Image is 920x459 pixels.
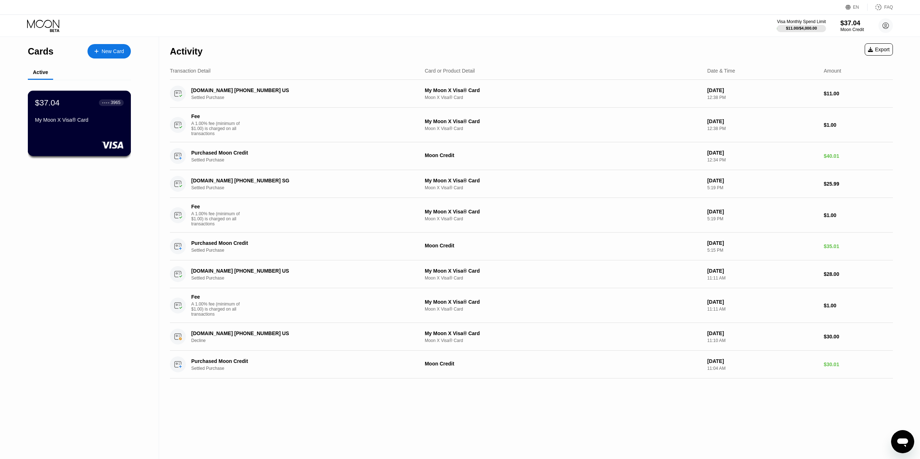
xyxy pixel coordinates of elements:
div: Moon X Visa® Card [425,126,701,131]
div: Moon Credit [425,243,701,248]
div: Moon Credit [840,27,864,32]
div: My Moon X Visa® Card [425,118,701,124]
div: ● ● ● ● [102,101,110,104]
div: Amount [824,68,841,74]
div: A 1.00% fee (minimum of $1.00) is charged on all transactions [191,211,245,226]
div: Export [868,47,890,52]
div: Moon X Visa® Card [425,307,701,312]
div: $37.04Moon Credit [840,20,864,32]
div: My Moon X Visa® Card [425,268,701,274]
div: [DATE] [707,358,818,364]
div: Fee [191,204,242,209]
div: Purchased Moon CreditSettled PurchaseMoon Credit[DATE]12:34 PM$40.01 [170,142,893,170]
div: FeeA 1.00% fee (minimum of $1.00) is charged on all transactionsMy Moon X Visa® CardMoon X Visa® ... [170,198,893,233]
div: Settled Purchase [191,248,415,253]
div: Active [33,69,48,75]
div: Purchased Moon CreditSettled PurchaseMoon Credit[DATE]11:04 AM$30.01 [170,351,893,378]
div: Card or Product Detail [425,68,475,74]
div: [DATE] [707,87,818,93]
div: [DOMAIN_NAME] [PHONE_NUMBER] US [191,330,400,336]
div: EN [853,5,859,10]
div: [DOMAIN_NAME] [PHONE_NUMBER] US [191,268,400,274]
div: $1.00 [824,122,893,128]
div: FeeA 1.00% fee (minimum of $1.00) is charged on all transactionsMy Moon X Visa® CardMoon X Visa® ... [170,288,893,323]
div: [DATE] [707,118,818,124]
div: 5:19 PM [707,185,818,190]
div: Decline [191,338,415,343]
div: Activity [170,46,202,57]
div: Settled Purchase [191,157,415,163]
div: 5:15 PM [707,248,818,253]
div: FAQ [884,5,893,10]
div: My Moon X Visa® Card [425,178,701,183]
div: Visa Monthly Spend Limit [777,19,826,24]
div: Moon X Visa® Card [425,276,701,281]
div: 11:11 AM [707,276,818,281]
div: $30.00 [824,334,893,339]
div: My Moon X Visa® Card [425,209,701,215]
div: Settled Purchase [191,185,415,190]
div: Purchased Moon CreditSettled PurchaseMoon Credit[DATE]5:15 PM$35.01 [170,233,893,260]
div: Moon X Visa® Card [425,185,701,190]
div: FAQ [868,4,893,11]
div: $11.00 / $4,000.00 [786,26,817,30]
div: $30.01 [824,361,893,367]
div: Moon X Visa® Card [425,95,701,100]
div: EN [846,4,868,11]
div: [DATE] [707,209,818,215]
div: $37.04 [35,98,60,107]
div: Purchased Moon Credit [191,150,400,156]
div: My Moon X Visa® Card [425,299,701,305]
div: $25.99 [824,181,893,187]
div: Moon X Visa® Card [425,338,701,343]
div: [DATE] [707,178,818,183]
div: $35.01 [824,243,893,249]
div: Date & Time [707,68,735,74]
div: A 1.00% fee (minimum of $1.00) is charged on all transactions [191,121,245,136]
div: Settled Purchase [191,276,415,281]
div: New Card [102,48,124,55]
div: Moon X Visa® Card [425,216,701,221]
div: Moon Credit [425,152,701,158]
div: Purchased Moon Credit [191,358,400,364]
div: New Card [87,44,131,59]
div: [DATE] [707,299,818,305]
div: [DATE] [707,268,818,274]
div: Purchased Moon Credit [191,240,400,246]
div: Settled Purchase [191,95,415,100]
div: $40.01 [824,153,893,159]
div: $37.04● ● ● ●3965My Moon X Visa® Card [28,91,130,156]
div: $1.00 [824,303,893,308]
div: 11:10 AM [707,338,818,343]
div: FeeA 1.00% fee (minimum of $1.00) is charged on all transactionsMy Moon X Visa® CardMoon X Visa® ... [170,108,893,142]
div: 12:38 PM [707,95,818,100]
iframe: Кнопка запуска окна обмена сообщениями [891,430,914,453]
div: My Moon X Visa® Card [425,87,701,93]
div: Moon Credit [425,361,701,367]
div: Transaction Detail [170,68,210,74]
div: [DOMAIN_NAME] [PHONE_NUMBER] SGSettled PurchaseMy Moon X Visa® CardMoon X Visa® Card[DATE]5:19 PM... [170,170,893,198]
div: [DOMAIN_NAME] [PHONE_NUMBER] USSettled PurchaseMy Moon X Visa® CardMoon X Visa® Card[DATE]12:38 P... [170,80,893,108]
div: Fee [191,294,242,300]
div: 5:19 PM [707,216,818,221]
div: My Moon X Visa® Card [35,117,124,123]
div: $11.00 [824,91,893,96]
div: 11:11 AM [707,307,818,312]
div: 12:38 PM [707,126,818,131]
div: [DOMAIN_NAME] [PHONE_NUMBER] USSettled PurchaseMy Moon X Visa® CardMoon X Visa® Card[DATE]11:11 A... [170,260,893,288]
div: Settled Purchase [191,366,415,371]
div: [DOMAIN_NAME] [PHONE_NUMBER] USDeclineMy Moon X Visa® CardMoon X Visa® Card[DATE]11:10 AM$30.00 [170,323,893,351]
div: $37.04 [840,20,864,27]
div: Export [865,43,893,56]
div: Fee [191,113,242,119]
div: $28.00 [824,271,893,277]
div: $1.00 [824,212,893,218]
div: 12:34 PM [707,157,818,163]
div: Cards [28,46,54,57]
div: 11:04 AM [707,366,818,371]
div: [DOMAIN_NAME] [PHONE_NUMBER] SG [191,178,400,183]
div: [DOMAIN_NAME] [PHONE_NUMBER] US [191,87,400,93]
div: [DATE] [707,240,818,246]
div: A 1.00% fee (minimum of $1.00) is charged on all transactions [191,302,245,317]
